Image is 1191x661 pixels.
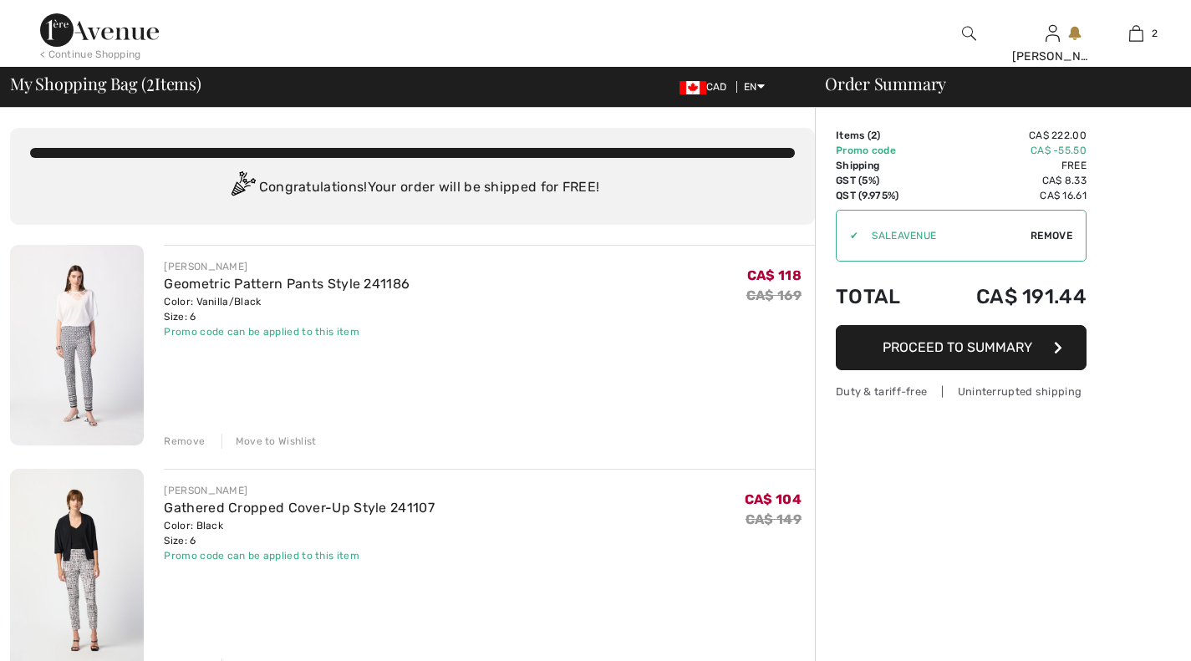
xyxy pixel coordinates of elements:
td: Free [929,158,1087,173]
span: CA$ 118 [747,267,802,283]
div: Promo code can be applied to this item [164,548,434,563]
div: Color: Vanilla/Black Size: 6 [164,294,410,324]
a: Sign In [1046,25,1060,41]
div: Color: Black Size: 6 [164,518,434,548]
div: Congratulations! Your order will be shipped for FREE! [30,171,795,205]
td: GST (5%) [836,173,929,188]
span: Proceed to Summary [883,339,1032,355]
input: Promo code [858,211,1031,261]
span: Remove [1031,228,1072,243]
div: Order Summary [805,75,1181,92]
span: 2 [146,71,155,93]
a: Geometric Pattern Pants Style 241186 [164,276,410,292]
a: Gathered Cropped Cover-Up Style 241107 [164,500,434,516]
td: Total [836,268,929,325]
div: [PERSON_NAME] [164,483,434,498]
div: Promo code can be applied to this item [164,324,410,339]
img: search the website [962,23,976,43]
img: Canadian Dollar [679,81,706,94]
img: My Info [1046,23,1060,43]
span: CA$ 104 [745,491,802,507]
div: < Continue Shopping [40,47,141,62]
div: Remove [164,434,205,449]
div: Duty & tariff-free | Uninterrupted shipping [836,384,1087,399]
s: CA$ 169 [746,287,802,303]
td: CA$ -55.50 [929,143,1087,158]
td: Promo code [836,143,929,158]
a: 2 [1095,23,1177,43]
div: Move to Wishlist [221,434,317,449]
span: 2 [871,130,877,141]
button: Proceed to Summary [836,325,1087,370]
td: CA$ 16.61 [929,188,1087,203]
span: EN [744,81,765,93]
div: [PERSON_NAME] [1012,48,1094,65]
img: Geometric Pattern Pants Style 241186 [10,245,144,445]
td: QST (9.975%) [836,188,929,203]
td: CA$ 8.33 [929,173,1087,188]
span: 2 [1152,26,1158,41]
img: My Bag [1129,23,1143,43]
td: Items ( ) [836,128,929,143]
span: CAD [679,81,734,93]
div: ✔ [837,228,858,243]
s: CA$ 149 [746,511,802,527]
td: CA$ 191.44 [929,268,1087,325]
span: My Shopping Bag ( Items) [10,75,201,92]
td: Shipping [836,158,929,173]
img: Congratulation2.svg [226,171,259,205]
div: [PERSON_NAME] [164,259,410,274]
td: CA$ 222.00 [929,128,1087,143]
img: 1ère Avenue [40,13,159,47]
